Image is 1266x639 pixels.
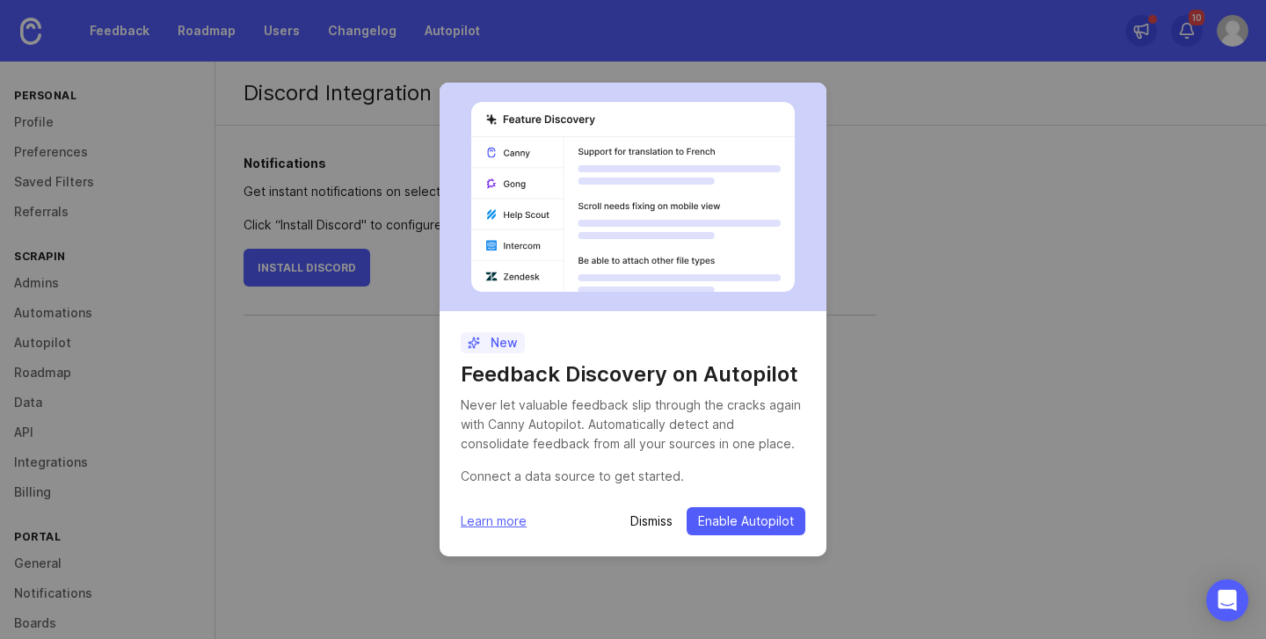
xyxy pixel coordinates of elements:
button: Dismiss [630,512,673,530]
p: New [468,334,518,352]
button: Enable Autopilot [687,507,805,535]
a: Learn more [461,512,527,531]
h1: Feedback Discovery on Autopilot [461,360,805,388]
img: autopilot-456452bdd303029aca878276f8eef889.svg [471,102,795,292]
span: Enable Autopilot [698,512,794,530]
div: Connect a data source to get started. [461,467,805,486]
div: Open Intercom Messenger [1206,579,1248,621]
div: Never let valuable feedback slip through the cracks again with Canny Autopilot. Automatically det... [461,396,805,454]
